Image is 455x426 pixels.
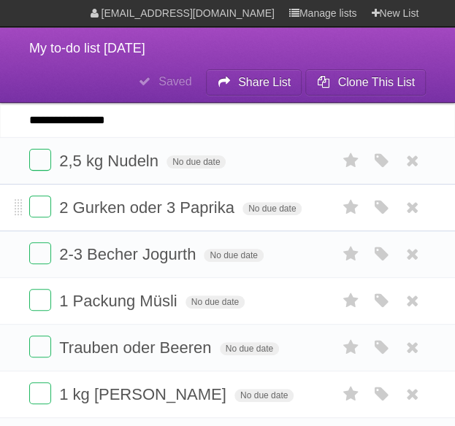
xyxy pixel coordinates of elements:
label: Star task [337,336,364,360]
span: 2,5 kg Nudeln [59,152,162,170]
span: My to-do list [DATE] [29,41,145,55]
label: Done [29,289,51,311]
span: No due date [204,249,263,262]
span: No due date [220,342,279,355]
label: Done [29,336,51,357]
button: Clone This List [305,69,426,96]
span: 2 Gurken oder 3 Paprika [59,198,238,217]
span: No due date [242,202,302,215]
span: No due date [167,155,226,169]
label: Star task [337,149,364,173]
label: Star task [337,289,364,313]
span: No due date [234,389,294,402]
b: Share List [238,76,291,88]
label: Star task [337,195,364,220]
span: 1 kg [PERSON_NAME] [59,385,230,403]
span: 2-3 Becher Jogurth [59,245,199,263]
span: No due date [186,295,245,309]
label: Done [29,149,51,171]
label: Done [29,195,51,217]
b: Clone This List [337,76,415,88]
span: Trauben oder Beeren [59,338,215,357]
b: Saved [158,75,191,88]
button: Share List [206,69,302,96]
label: Done [29,242,51,264]
label: Star task [337,242,364,266]
span: 1 Packung Müsli [59,292,180,310]
label: Done [29,382,51,404]
label: Star task [337,382,364,406]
